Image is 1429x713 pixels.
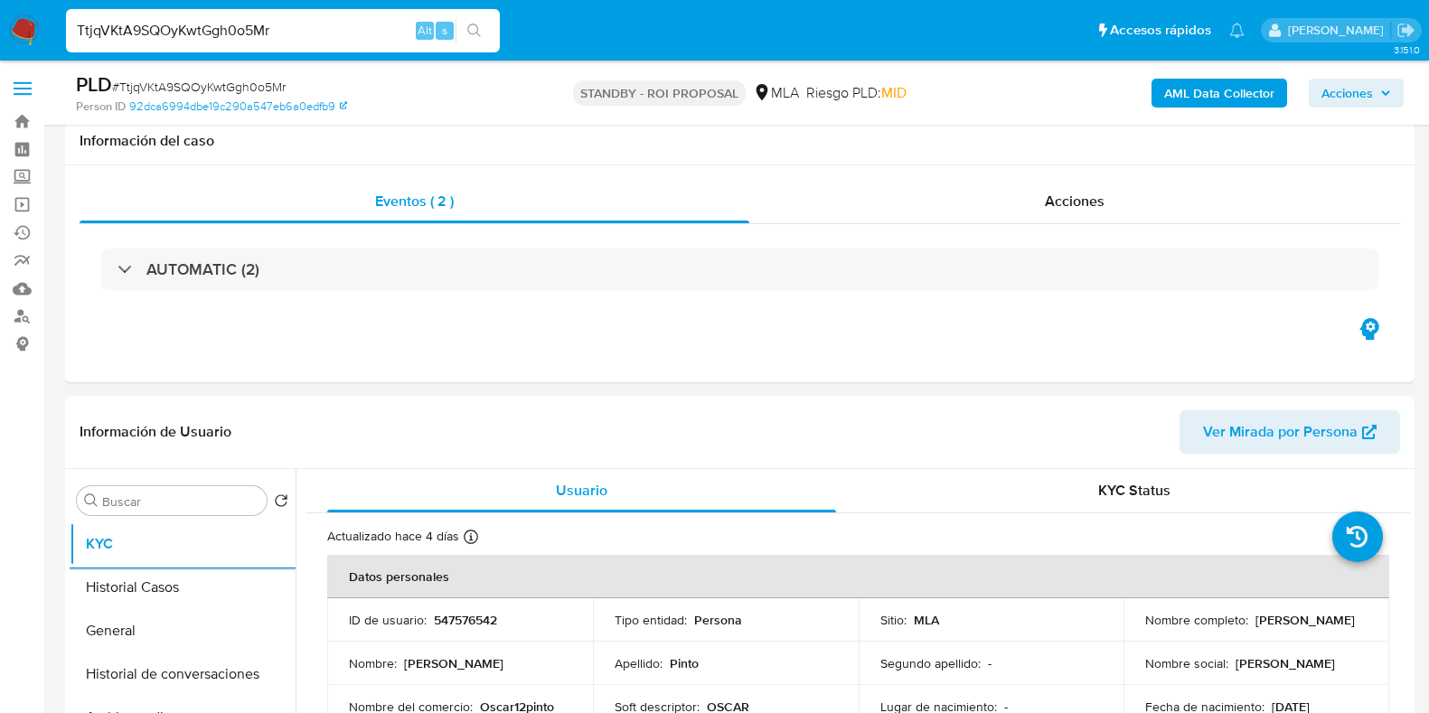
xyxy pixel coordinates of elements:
[76,70,112,99] b: PLD
[1145,655,1228,671] p: Nombre social :
[349,612,427,628] p: ID de usuario :
[1098,480,1170,501] span: KYC Status
[442,22,447,39] span: s
[1145,612,1248,628] p: Nombre completo :
[349,655,397,671] p: Nombre :
[76,99,126,115] b: Person ID
[146,259,259,279] h3: AUTOMATIC (2)
[418,22,432,39] span: Alt
[806,83,907,103] span: Riesgo PLD:
[274,493,288,513] button: Volver al orden por defecto
[434,612,497,628] p: 547576542
[1396,21,1415,40] a: Salir
[556,480,607,501] span: Usuario
[615,612,687,628] p: Tipo entidad :
[404,655,503,671] p: [PERSON_NAME]
[80,132,1400,150] h1: Información del caso
[80,423,231,441] h1: Información de Usuario
[1321,79,1373,108] span: Acciones
[615,655,663,671] p: Apellido :
[327,555,1389,598] th: Datos personales
[1180,410,1400,454] button: Ver Mirada por Persona
[375,191,454,211] span: Eventos ( 2 )
[1164,79,1274,108] b: AML Data Collector
[573,80,746,106] p: STANDBY - ROI PROPOSAL
[880,655,981,671] p: Segundo apellido :
[84,493,99,508] button: Buscar
[70,566,296,609] button: Historial Casos
[1236,655,1335,671] p: [PERSON_NAME]
[456,18,493,43] button: search-icon
[880,612,907,628] p: Sitio :
[70,652,296,696] button: Historial de conversaciones
[1255,612,1355,628] p: [PERSON_NAME]
[988,655,992,671] p: -
[102,493,259,510] input: Buscar
[1152,79,1287,108] button: AML Data Collector
[881,82,907,103] span: MID
[670,655,699,671] p: Pinto
[327,528,459,545] p: Actualizado hace 4 días
[70,522,296,566] button: KYC
[694,612,742,628] p: Persona
[66,19,500,42] input: Buscar usuario o caso...
[1110,21,1211,40] span: Accesos rápidos
[112,78,286,96] span: # TtjqVKtA9SQOyKwtGgh0o5Mr
[101,249,1378,290] div: AUTOMATIC (2)
[753,83,799,103] div: MLA
[129,99,347,115] a: 92dca6994dbe19c290a547eb6a0edfb9
[914,612,939,628] p: MLA
[1229,23,1245,38] a: Notificaciones
[1288,22,1390,39] p: florencia.lera@mercadolibre.com
[1309,79,1404,108] button: Acciones
[1203,410,1358,454] span: Ver Mirada por Persona
[70,609,296,652] button: General
[1045,191,1105,211] span: Acciones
